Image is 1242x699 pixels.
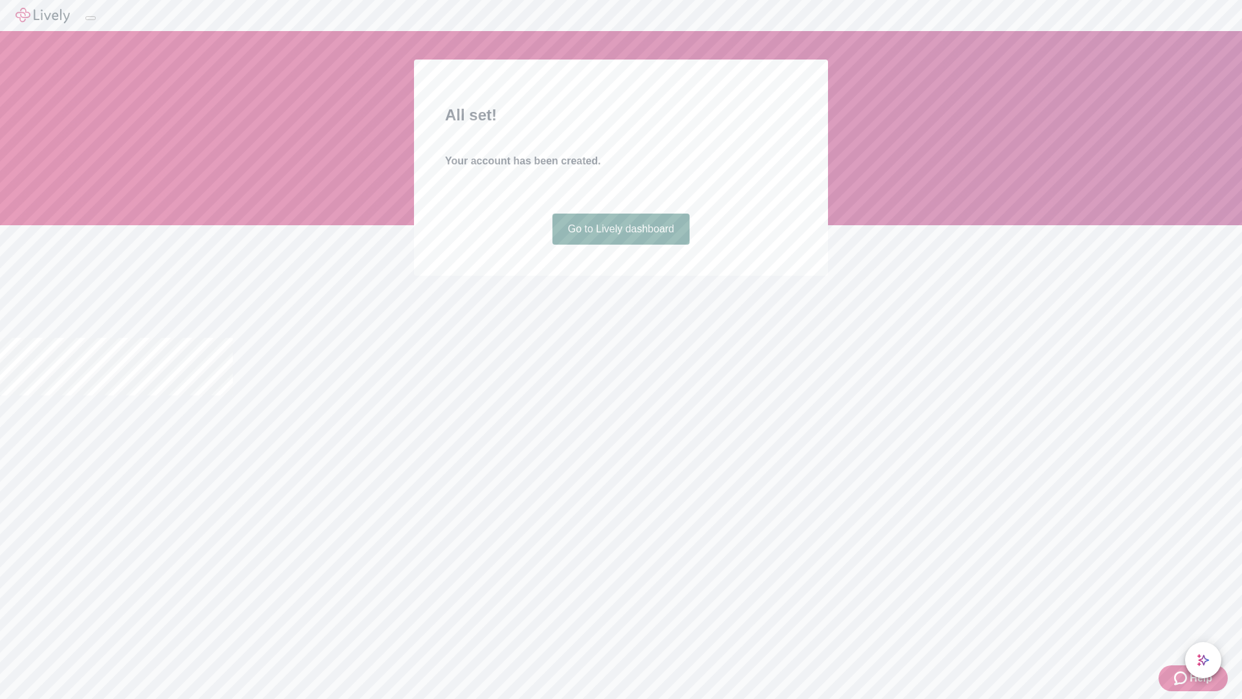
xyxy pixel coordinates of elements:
[1174,671,1190,686] svg: Zendesk support icon
[85,16,96,20] button: Log out
[16,8,70,23] img: Lively
[445,153,797,169] h4: Your account has been created.
[1190,671,1212,686] span: Help
[1197,654,1210,667] svg: Lively AI Assistant
[1185,642,1221,678] button: chat
[445,104,797,127] h2: All set!
[1159,665,1228,691] button: Zendesk support iconHelp
[552,214,690,245] a: Go to Lively dashboard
